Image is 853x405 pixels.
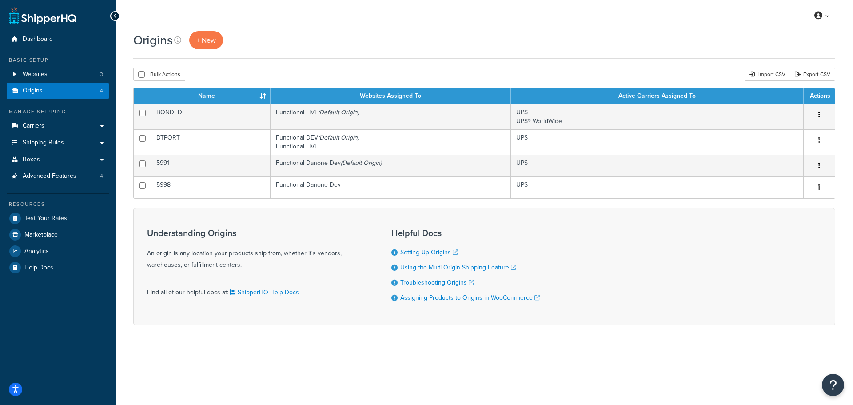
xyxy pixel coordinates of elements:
div: An origin is any location your products ship from, whether it's vendors, warehouses, or fulfillme... [147,228,369,271]
div: Resources [7,200,109,208]
a: Boxes [7,152,109,168]
button: Bulk Actions [133,68,185,81]
th: Active Carriers Assigned To [511,88,804,104]
td: UPS [511,129,804,155]
h1: Origins [133,32,173,49]
span: Websites [23,71,48,78]
a: Analytics [7,243,109,259]
td: Functional DEV Functional LIVE [271,129,511,155]
span: Carriers [23,122,44,130]
th: Actions [804,88,835,104]
span: Origins [23,87,43,95]
td: 5998 [151,176,271,198]
a: Shipping Rules [7,135,109,151]
li: Advanced Features [7,168,109,184]
i: (Default Origin) [341,158,382,168]
a: ShipperHQ Help Docs [228,288,299,297]
a: Origins 4 [7,83,109,99]
td: UPS UPS® WorldWide [511,104,804,129]
span: + New [196,35,216,45]
a: Test Your Rates [7,210,109,226]
i: (Default Origin) [318,133,359,142]
span: 4 [100,87,103,95]
td: Functional Danone Dev [271,155,511,176]
span: Help Docs [24,264,53,272]
h3: Helpful Docs [391,228,540,238]
span: Dashboard [23,36,53,43]
a: Assigning Products to Origins in WooCommerce [400,293,540,302]
td: 5991 [151,155,271,176]
td: UPS [511,155,804,176]
li: Websites [7,66,109,83]
i: (Default Origin) [318,108,359,117]
td: Functional LIVE [271,104,511,129]
span: Analytics [24,248,49,255]
h3: Understanding Origins [147,228,369,238]
th: Name : activate to sort column ascending [151,88,271,104]
a: Using the Multi-Origin Shipping Feature [400,263,516,272]
a: Export CSV [790,68,835,81]
span: Advanced Features [23,172,76,180]
a: Carriers [7,118,109,134]
span: Marketplace [24,231,58,239]
a: ShipperHQ Home [9,7,76,24]
a: Help Docs [7,260,109,276]
a: + New [189,31,223,49]
a: Advanced Features 4 [7,168,109,184]
td: BONDED [151,104,271,129]
td: BTPORT [151,129,271,155]
a: Websites 3 [7,66,109,83]
a: Troubleshooting Origins [400,278,474,287]
span: Shipping Rules [23,139,64,147]
div: Basic Setup [7,56,109,64]
span: 4 [100,172,103,180]
td: UPS [511,176,804,198]
a: Marketplace [7,227,109,243]
li: Origins [7,83,109,99]
a: Setting Up Origins [400,248,458,257]
span: Boxes [23,156,40,164]
span: Test Your Rates [24,215,67,222]
th: Websites Assigned To [271,88,511,104]
div: Find all of our helpful docs at: [147,280,369,298]
div: Manage Shipping [7,108,109,116]
span: 3 [100,71,103,78]
td: Functional Danone Dev [271,176,511,198]
button: Open Resource Center [822,374,844,396]
a: Dashboard [7,31,109,48]
div: Import CSV [745,68,790,81]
